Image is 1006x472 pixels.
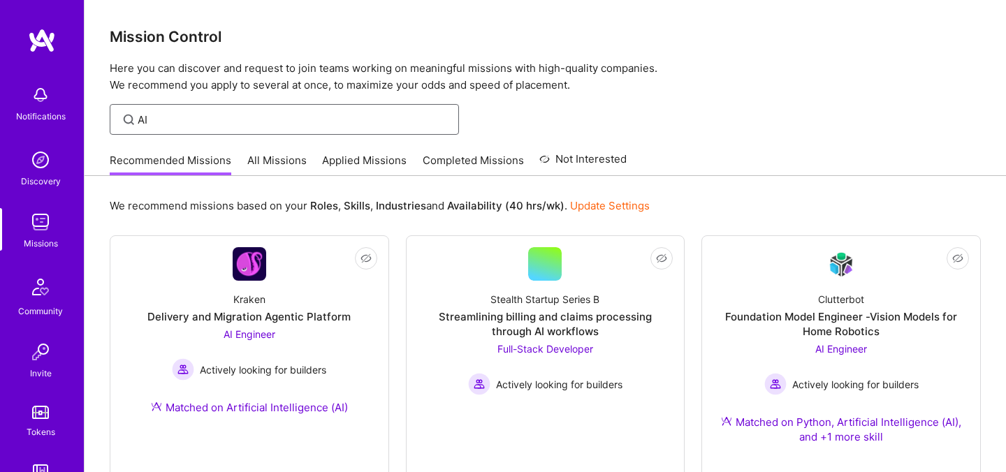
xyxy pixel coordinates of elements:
[24,236,58,251] div: Missions
[30,366,52,381] div: Invite
[110,198,650,213] p: We recommend missions based on your , , and .
[121,112,137,128] i: icon SearchGrey
[28,28,56,53] img: logo
[423,153,524,176] a: Completed Missions
[138,112,449,127] input: Find Mission...
[27,81,54,109] img: bell
[24,270,57,304] img: Community
[418,247,673,426] a: Stealth Startup Series BStreamlining billing and claims processing through AI workflowsFull-Stack...
[110,60,981,94] p: Here you can discover and request to join teams working on meaningful missions with high-quality ...
[713,415,969,444] div: Matched on Python, Artificial Intelligence (AI), and +1 more skill
[224,328,275,340] span: AI Engineer
[310,199,338,212] b: Roles
[818,292,864,307] div: Clutterbot
[322,153,407,176] a: Applied Missions
[418,309,673,339] div: Streamlining billing and claims processing through AI workflows
[18,304,63,318] div: Community
[792,377,919,392] span: Actively looking for builders
[233,247,266,281] img: Company Logo
[360,253,372,264] i: icon EyeClosed
[497,343,593,355] span: Full-Stack Developer
[764,373,787,395] img: Actively looking for builders
[27,208,54,236] img: teamwork
[27,425,55,439] div: Tokens
[713,247,969,461] a: Company LogoClutterbotFoundation Model Engineer -Vision Models for Home RoboticsAI Engineer Activ...
[952,253,963,264] i: icon EyeClosed
[110,153,231,176] a: Recommended Missions
[539,151,627,176] a: Not Interested
[824,248,858,281] img: Company Logo
[151,400,348,415] div: Matched on Artificial Intelligence (AI)
[151,401,162,412] img: Ateam Purple Icon
[247,153,307,176] a: All Missions
[27,146,54,174] img: discovery
[122,247,377,432] a: Company LogoKrakenDelivery and Migration Agentic PlatformAI Engineer Actively looking for builder...
[721,415,732,427] img: Ateam Purple Icon
[468,373,490,395] img: Actively looking for builders
[376,199,426,212] b: Industries
[233,292,265,307] div: Kraken
[496,377,622,392] span: Actively looking for builders
[16,109,66,124] div: Notifications
[447,199,564,212] b: Availability (40 hrs/wk)
[21,174,61,189] div: Discovery
[147,309,351,324] div: Delivery and Migration Agentic Platform
[344,199,370,212] b: Skills
[815,343,867,355] span: AI Engineer
[32,406,49,419] img: tokens
[172,358,194,381] img: Actively looking for builders
[27,338,54,366] img: Invite
[490,292,599,307] div: Stealth Startup Series B
[200,362,326,377] span: Actively looking for builders
[110,28,981,45] h3: Mission Control
[570,199,650,212] a: Update Settings
[656,253,667,264] i: icon EyeClosed
[713,309,969,339] div: Foundation Model Engineer -Vision Models for Home Robotics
